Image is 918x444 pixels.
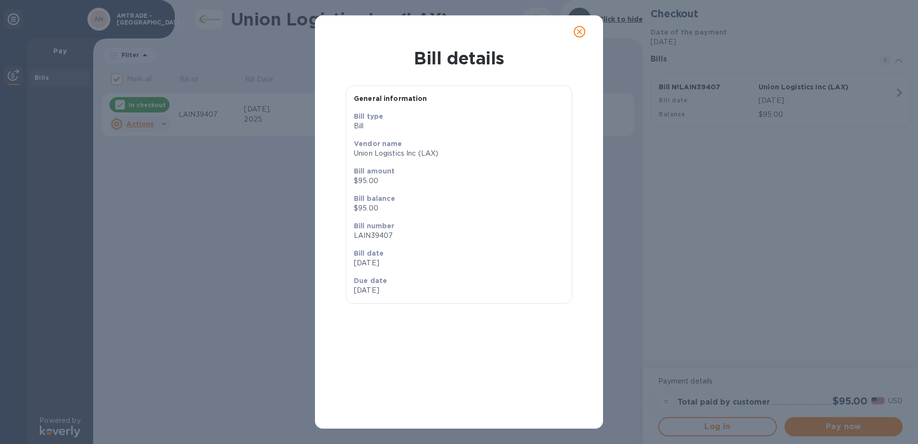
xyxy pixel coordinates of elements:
p: [DATE] [354,285,455,296]
b: Bill date [354,249,384,257]
b: Bill amount [354,167,395,175]
p: [DATE] [354,258,564,268]
h1: Bill details [323,48,595,68]
p: $95.00 [354,203,564,213]
p: Bill [354,121,564,131]
p: $95.00 [354,176,564,186]
b: Bill balance [354,195,395,202]
p: Union Logistics Inc (LAX) [354,148,564,159]
button: close [568,20,591,43]
b: General information [354,95,427,102]
p: LAIN39407 [354,231,564,241]
b: Due date [354,277,387,284]
b: Bill number [354,222,395,230]
b: Vendor name [354,140,402,148]
b: Bill type [354,112,383,120]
